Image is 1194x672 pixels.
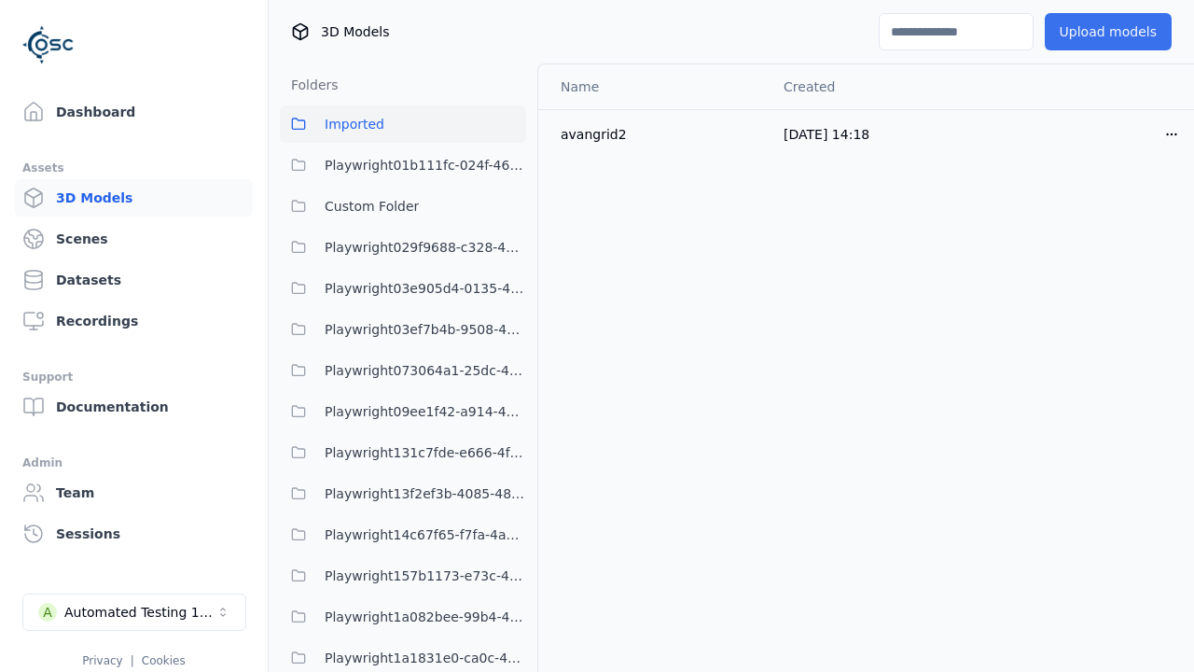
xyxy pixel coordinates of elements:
img: Logo [22,19,75,71]
a: Recordings [15,302,253,340]
a: 3D Models [15,179,253,217]
div: A [38,603,57,622]
div: Admin [22,452,245,474]
span: Playwright1a1831e0-ca0c-4e14-bc08-f87064ef1ded [325,647,526,669]
span: Custom Folder [325,195,419,217]
th: Name [538,64,769,109]
button: Playwright157b1173-e73c-4808-a1ac-12e2e4cec217 [280,557,526,595]
button: Select a workspace [22,594,246,631]
button: Playwright09ee1f42-a914-43b3-abf1-e7ca57cf5f96 [280,393,526,430]
span: Playwright09ee1f42-a914-43b3-abf1-e7ca57cf5f96 [325,400,526,423]
th: Created [769,64,980,109]
button: Custom Folder [280,188,526,225]
div: Automated Testing 1 - Playwright [64,603,215,622]
span: Imported [325,113,384,135]
button: Playwright131c7fde-e666-4f3e-be7e-075966dc97bc [280,434,526,471]
a: Scenes [15,220,253,258]
a: Cookies [142,654,186,667]
a: Dashboard [15,93,253,131]
a: Documentation [15,388,253,426]
span: Playwright14c67f65-f7fa-4a69-9dce-fa9a259dcaa1 [325,524,526,546]
button: Playwright03e905d4-0135-4922-94e2-0c56aa41bf04 [280,270,526,307]
span: Playwright073064a1-25dc-42be-bd5d-9b023c0ea8dd [325,359,526,382]
span: Playwright131c7fde-e666-4f3e-be7e-075966dc97bc [325,441,526,464]
button: Playwright01b111fc-024f-466d-9bae-c06bfb571c6d [280,147,526,184]
button: Playwright1a082bee-99b4-4375-8133-1395ef4c0af5 [280,598,526,636]
span: Playwright03e905d4-0135-4922-94e2-0c56aa41bf04 [325,277,526,300]
a: Privacy [82,654,122,667]
span: Playwright157b1173-e73c-4808-a1ac-12e2e4cec217 [325,565,526,587]
button: Playwright029f9688-c328-482d-9c42-3b0c529f8514 [280,229,526,266]
span: Playwright13f2ef3b-4085-48b8-a429-2a4839ebbf05 [325,483,526,505]
h3: Folders [280,76,339,94]
button: Upload models [1045,13,1172,50]
span: Playwright03ef7b4b-9508-47f0-8afd-5e0ec78663fc [325,318,526,341]
a: Team [15,474,253,511]
button: Imported [280,105,526,143]
div: Support [22,366,245,388]
a: Datasets [15,261,253,299]
button: Playwright14c67f65-f7fa-4a69-9dce-fa9a259dcaa1 [280,516,526,553]
div: Assets [22,157,245,179]
span: Playwright1a082bee-99b4-4375-8133-1395ef4c0af5 [325,606,526,628]
div: avangrid2 [561,125,754,144]
button: Playwright073064a1-25dc-42be-bd5d-9b023c0ea8dd [280,352,526,389]
button: Playwright13f2ef3b-4085-48b8-a429-2a4839ebbf05 [280,475,526,512]
span: 3D Models [321,22,389,41]
a: Sessions [15,515,253,553]
button: Playwright03ef7b4b-9508-47f0-8afd-5e0ec78663fc [280,311,526,348]
span: Playwright029f9688-c328-482d-9c42-3b0c529f8514 [325,236,526,259]
span: Playwright01b111fc-024f-466d-9bae-c06bfb571c6d [325,154,526,176]
span: | [131,654,134,667]
span: [DATE] 14:18 [784,127,869,142]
